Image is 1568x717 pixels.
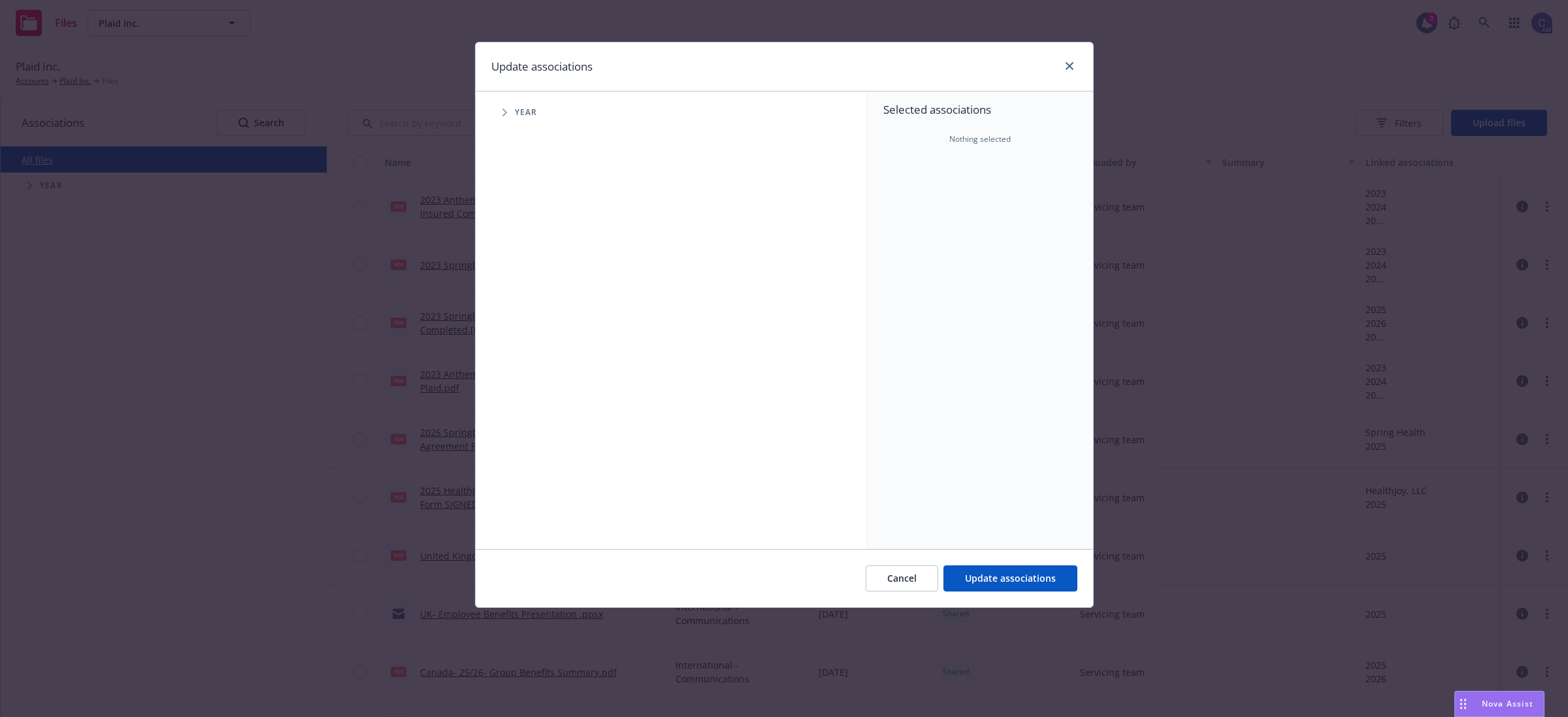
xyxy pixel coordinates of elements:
[965,572,1056,584] span: Update associations
[943,565,1077,592] button: Update associations
[883,102,1077,118] span: Selected associations
[491,58,593,75] h1: Update associations
[515,108,538,116] span: Year
[1455,692,1471,716] div: Drag to move
[1062,58,1077,74] a: close
[1482,698,1533,709] span: Nova Assist
[949,133,1011,145] span: Nothing selected
[476,99,867,125] div: Tree Example
[887,572,917,584] span: Cancel
[1454,691,1544,717] button: Nova Assist
[866,565,938,592] button: Cancel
